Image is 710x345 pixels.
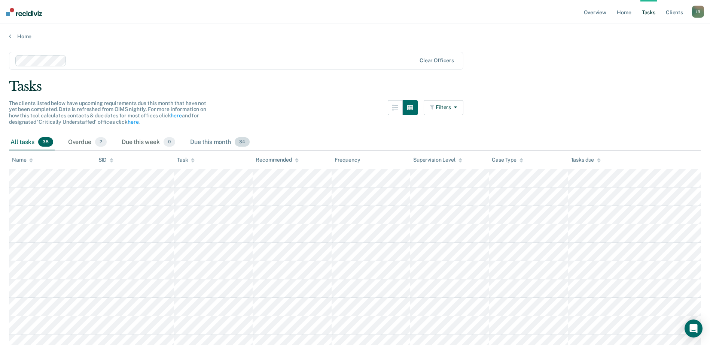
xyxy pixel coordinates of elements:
span: 38 [38,137,53,147]
a: Home [9,33,701,40]
img: Recidiviz [6,8,42,16]
a: here [128,119,138,125]
div: Name [12,157,33,163]
a: here [171,112,182,118]
div: SID [98,157,114,163]
div: Open Intercom Messenger [685,319,703,337]
div: Supervision Level [413,157,462,163]
div: Tasks due [571,157,601,163]
div: Case Type [492,157,523,163]
div: Due this month34 [189,134,251,151]
div: J R [692,6,704,18]
button: Filters [424,100,463,115]
span: 34 [235,137,250,147]
div: Tasks [9,79,701,94]
div: Recommended [256,157,298,163]
div: Overdue2 [67,134,108,151]
div: All tasks38 [9,134,55,151]
div: Clear officers [420,57,454,64]
div: Frequency [335,157,360,163]
div: Due this week0 [120,134,177,151]
span: The clients listed below have upcoming requirements due this month that have not yet been complet... [9,100,206,125]
span: 2 [95,137,107,147]
button: JR [692,6,704,18]
span: 0 [164,137,175,147]
div: Task [177,157,195,163]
